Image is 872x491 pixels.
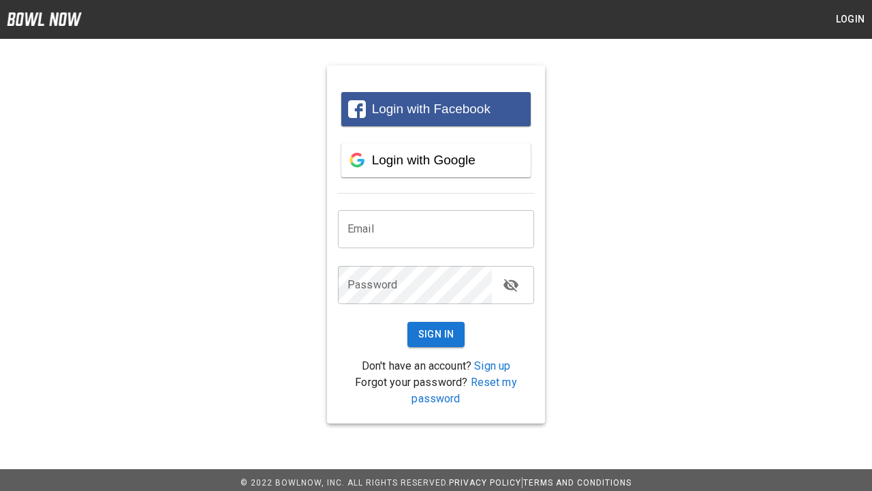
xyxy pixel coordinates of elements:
[338,358,534,374] p: Don't have an account?
[523,478,632,488] a: Terms and Conditions
[497,271,525,299] button: toggle password visibility
[341,92,531,126] button: Login with Facebook
[474,359,510,372] a: Sign up
[407,322,465,347] button: Sign In
[372,153,476,167] span: Login with Google
[338,374,534,407] p: Forgot your password?
[828,7,872,32] button: Login
[240,478,449,488] span: © 2022 BowlNow, Inc. All Rights Reserved.
[411,376,516,405] a: Reset my password
[372,102,490,116] span: Login with Facebook
[341,143,531,177] button: Login with Google
[449,478,521,488] a: Privacy Policy
[7,12,82,26] img: logo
